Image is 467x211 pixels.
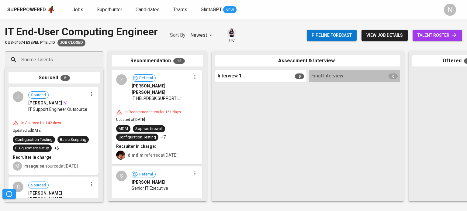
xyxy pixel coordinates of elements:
span: Senior IT Executive [132,185,168,191]
div: Configuration Testing [119,134,156,140]
button: Pipeline Triggers [2,189,16,199]
span: 0 [295,73,304,79]
span: IT Support Engineer Outsource [28,106,87,112]
img: diemas@glints.com [116,151,125,160]
a: Superpoweredapp logo [7,5,55,14]
img: magic_wand.svg [63,100,67,105]
div: IT End-User Computing Engineer [5,24,158,39]
div: Recommendation [112,55,203,67]
div: M [13,162,22,171]
span: Teams [173,7,187,12]
div: Configuration Testing [15,137,53,143]
div: MDM [119,126,128,132]
span: 12 [173,58,185,64]
button: Pipeline forecast [307,30,357,41]
span: Referral [137,75,155,81]
span: IT HELPDESK SUPPORT L1 [132,95,182,101]
p: Sort By [170,32,185,39]
p: Newest [190,32,207,39]
button: Open [100,59,101,60]
b: Recruiter in charge: [13,155,53,160]
span: Job Closed [57,40,85,46]
span: [PERSON_NAME] [PERSON_NAME] [28,190,88,202]
a: GlintsGPT NEW [201,6,237,14]
button: view job details [361,30,408,41]
span: CUS-01574 Esevel Pte Ltd [5,40,55,46]
a: Teams [173,6,189,14]
span: talent roster [417,32,457,39]
span: Candidates [136,7,160,12]
span: Sourced [29,92,48,98]
span: Referral [137,172,155,177]
div: Superpowered [7,6,46,13]
div: Assessment & Interview [215,55,400,67]
span: 0 [389,73,398,79]
div: Sourced [9,72,100,84]
img: app logo [47,5,55,14]
span: Superhunter [97,7,122,12]
div: Z [116,74,127,85]
div: J [13,91,23,102]
span: view job details [366,32,403,39]
b: Recruiter in charge: [116,144,156,149]
span: 5 [61,75,70,81]
div: JSourced[PERSON_NAME]IT Support Engineer OutsourceIn Sourced for 142 daysUpdated at[DATE]Configur... [9,87,99,175]
span: [PERSON_NAME] [132,179,165,185]
img: monata@glints.com [227,28,237,37]
div: Client has not responded > 14 days [57,39,85,46]
p: +6 [54,145,59,151]
div: pic [227,27,237,43]
span: Interview 1 [218,73,242,80]
span: Updated at [DATE] [13,128,42,133]
div: ZReferral[PERSON_NAME] [PERSON_NAME]IT HELPDESK SUPPORT L1In Recommendation for 161 daysUpdated a... [112,70,202,164]
div: In Recommendation for 161 days [122,110,183,115]
span: sourced at [DATE] [24,164,78,168]
a: Superhunter [97,6,123,14]
b: dimdim [128,153,144,158]
div: R [13,182,23,192]
div: Basic Scripting [60,137,86,143]
p: +7 [161,134,166,140]
span: referred at [DATE] [128,153,178,158]
div: IT Equipment Setup [15,145,49,151]
b: msaguisa [24,164,44,168]
a: Candidates [136,6,161,14]
a: Jobs [72,6,85,14]
span: [PERSON_NAME] [PERSON_NAME] [132,83,191,95]
div: N [444,4,456,16]
span: Jobs [72,7,83,12]
div: Newest [190,30,214,41]
span: Updated at [DATE] [116,117,145,122]
a: talent roster [413,30,462,41]
span: Final Interview [311,73,343,80]
span: [PERSON_NAME] [28,100,62,106]
span: GlintsGPT [201,7,222,12]
div: Sophos firewall [135,126,163,132]
span: NEW [223,7,237,13]
span: Pipeline forecast [312,32,352,39]
span: Sourced [29,182,48,188]
div: S [116,171,127,181]
div: In Sourced for 142 days [19,121,64,126]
